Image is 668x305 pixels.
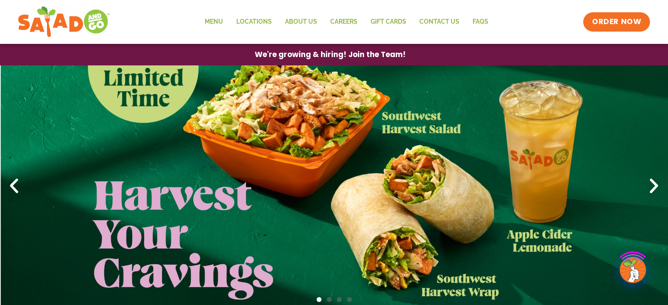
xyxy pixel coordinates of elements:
img: new-SAG-logo-768×292 [18,4,110,39]
a: Menu [198,12,230,32]
div: Next slide [644,176,664,196]
span: ORDER NOW [592,17,641,27]
a: About Us [278,12,324,32]
a: We're growing & hiring! Join the Team! [242,44,419,65]
a: GIFT CARDS [364,12,413,32]
a: Contact Us [413,12,466,32]
nav: Menu [198,12,495,32]
span: Go to slide 1 [317,297,321,302]
a: ORDER NOW [583,12,650,32]
span: Go to slide 2 [327,297,332,302]
span: Go to slide 3 [337,297,342,302]
span: We're growing & hiring! Join the Team! [255,51,406,58]
div: Previous slide [4,176,24,196]
a: FAQs [466,12,495,32]
a: Locations [230,12,278,32]
a: Careers [324,12,364,32]
span: Go to slide 4 [347,297,352,302]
